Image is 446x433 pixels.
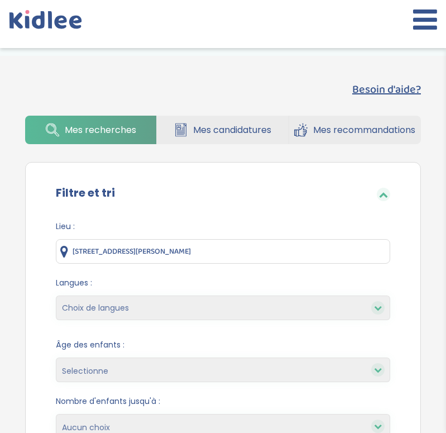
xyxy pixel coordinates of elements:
[25,116,156,144] a: Mes recherches
[193,123,271,137] span: Mes candidatures
[56,184,115,201] label: Filtre et tri
[157,116,288,144] a: Mes candidatures
[313,123,415,137] span: Mes recommandations
[56,339,390,351] span: Âge des enfants :
[56,221,390,232] span: Lieu :
[289,116,421,144] a: Mes recommandations
[65,123,136,137] span: Mes recherches
[56,396,390,407] span: Nombre d'enfants jusqu'à :
[56,239,390,264] input: Ville ou code postale
[56,277,390,289] span: Langues :
[352,81,421,98] button: Besoin d'aide?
